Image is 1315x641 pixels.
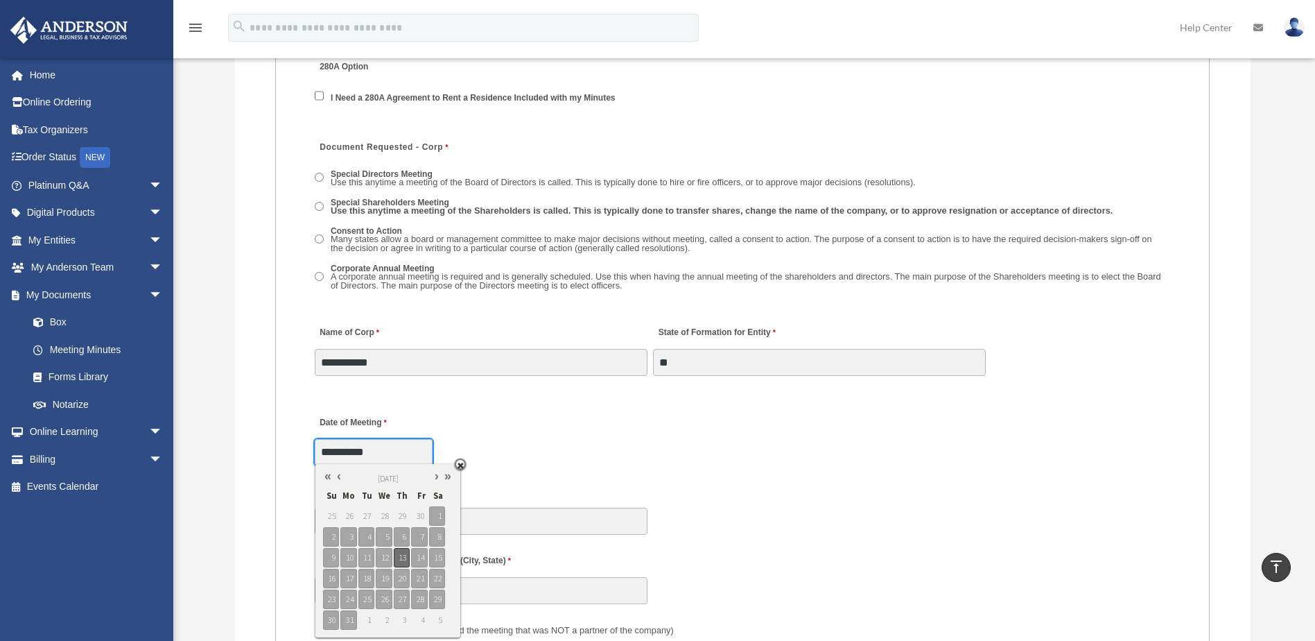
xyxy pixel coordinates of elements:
[358,506,374,526] span: 27
[19,336,177,364] a: Meeting Minutes
[187,19,204,36] i: menu
[429,548,445,567] span: 15
[1268,558,1284,575] i: vertical_align_top
[429,487,445,505] span: Sa
[378,474,399,484] span: [DATE]
[19,391,184,418] a: Notarize
[10,281,184,309] a: My Documentsarrow_drop_down
[331,271,1161,291] span: A corporate annual meeting is required and is generally scheduled. Use this when having the annua...
[323,590,339,609] span: 23
[10,116,184,144] a: Tax Organizers
[394,590,410,609] span: 27
[1284,17,1305,37] img: User Pic
[10,226,184,254] a: My Entitiesarrow_drop_down
[340,590,356,609] span: 24
[149,254,177,282] span: arrow_drop_down
[19,364,184,391] a: Forms Library
[149,418,177,447] span: arrow_drop_down
[149,281,177,309] span: arrow_drop_down
[411,506,427,526] span: 30
[394,610,410,630] span: 3
[411,569,427,588] span: 21
[340,569,356,588] span: 17
[149,226,177,255] span: arrow_drop_down
[429,506,445,526] span: 1
[340,610,356,630] span: 31
[331,177,916,187] span: Use this anytime a meeting of the Board of Directors is called. This is typically done to hire or...
[376,487,392,505] span: We
[323,527,339,547] span: 2
[376,610,392,630] span: 2
[394,527,410,547] span: 6
[358,569,374,588] span: 18
[10,473,184,501] a: Events Calendar
[429,527,445,547] span: 8
[411,590,427,609] span: 28
[19,309,184,336] a: Box
[326,92,620,105] label: I Need a 280A Agreement to Rent a Residence Included with my Minutes
[10,445,184,473] a: Billingarrow_drop_down
[340,548,356,567] span: 10
[10,89,184,117] a: Online Ordering
[320,142,443,152] span: Document Requested - Corp
[232,19,247,34] i: search
[411,610,427,630] span: 4
[653,324,778,343] label: State of Formation for Entity
[376,527,392,547] span: 5
[10,171,184,199] a: Platinum Q&Aarrow_drop_down
[323,506,339,526] span: 25
[187,24,204,36] a: menu
[1262,553,1291,582] a: vertical_align_top
[10,199,184,227] a: Digital Productsarrow_drop_down
[429,610,445,630] span: 5
[315,324,383,343] label: Name of Corp
[80,147,110,168] div: NEW
[323,610,339,630] span: 30
[149,199,177,228] span: arrow_drop_down
[10,418,184,446] a: Online Learningarrow_drop_down
[326,197,1118,219] label: Special Shareholders Meeting
[358,548,374,567] span: 11
[326,169,921,190] label: Special Directors Meeting
[358,527,374,547] span: 4
[315,622,677,640] label: Also Present
[340,487,356,505] span: Mo
[315,552,514,571] label: Location where Meeting took place (City, State)
[371,625,674,635] span: (Did anyone else attend the meeting that was NOT a partner of the company)
[394,548,410,567] span: 13
[6,17,132,44] img: Anderson Advisors Platinum Portal
[149,171,177,200] span: arrow_drop_down
[358,487,374,505] span: Tu
[323,487,339,505] span: Su
[340,527,356,547] span: 3
[376,569,392,588] span: 19
[340,506,356,526] span: 26
[411,487,427,505] span: Fr
[315,58,446,76] label: 280A Option
[10,254,184,282] a: My Anderson Teamarrow_drop_down
[315,413,446,432] label: Date of Meeting
[376,506,392,526] span: 28
[326,225,1171,256] label: Consent to Action
[358,590,374,609] span: 25
[411,527,427,547] span: 7
[315,483,446,502] label: Time of day Meeting Held
[358,610,374,630] span: 1
[10,144,184,172] a: Order StatusNEW
[394,569,410,588] span: 20
[10,61,184,89] a: Home
[394,487,410,505] span: Th
[323,548,339,567] span: 9
[411,548,427,567] span: 14
[394,506,410,526] span: 29
[376,590,392,609] span: 26
[429,569,445,588] span: 22
[429,590,445,609] span: 29
[376,548,392,567] span: 12
[331,205,1113,216] span: Use this anytime a meeting of the Shareholders is called. This is typically done to transfer shar...
[323,569,339,588] span: 16
[331,234,1152,253] span: Many states allow a board or management committee to make major decisions without meeting, called...
[326,263,1171,293] label: Corporate Annual Meeting
[149,445,177,474] span: arrow_drop_down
